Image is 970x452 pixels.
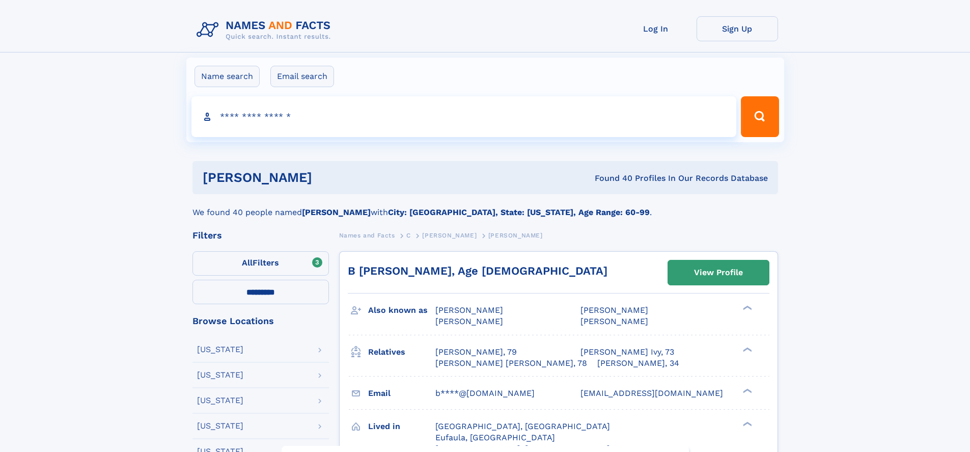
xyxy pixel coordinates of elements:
[191,96,737,137] input: search input
[435,358,587,369] a: [PERSON_NAME] [PERSON_NAME], 78
[580,305,648,315] span: [PERSON_NAME]
[195,66,260,87] label: Name search
[192,251,329,276] label: Filters
[580,347,674,358] a: [PERSON_NAME] Ivy, 73
[435,421,610,431] span: [GEOGRAPHIC_DATA], [GEOGRAPHIC_DATA]
[270,66,334,87] label: Email search
[668,260,769,285] a: View Profile
[580,388,723,398] span: [EMAIL_ADDRESS][DOMAIN_NAME]
[192,231,329,240] div: Filters
[192,316,329,326] div: Browse Locations
[694,261,743,284] div: View Profile
[435,305,503,315] span: [PERSON_NAME]
[197,371,243,379] div: [US_STATE]
[422,229,477,242] a: [PERSON_NAME]
[435,433,555,442] span: Eufaula, [GEOGRAPHIC_DATA]
[435,316,503,326] span: [PERSON_NAME]
[368,343,435,361] h3: Relatives
[740,387,753,394] div: ❯
[197,345,243,354] div: [US_STATE]
[368,418,435,435] h3: Lived in
[192,16,339,44] img: Logo Names and Facts
[406,232,411,239] span: C
[580,316,648,326] span: [PERSON_NAME]
[368,385,435,402] h3: Email
[597,358,679,369] a: [PERSON_NAME], 34
[741,96,779,137] button: Search Button
[348,264,607,277] a: B [PERSON_NAME], Age [DEMOGRAPHIC_DATA]
[740,346,753,353] div: ❯
[203,171,454,184] h1: [PERSON_NAME]
[488,232,543,239] span: [PERSON_NAME]
[615,16,697,41] a: Log In
[740,305,753,311] div: ❯
[453,173,768,184] div: Found 40 Profiles In Our Records Database
[368,302,435,319] h3: Also known as
[242,258,253,268] span: All
[388,207,650,217] b: City: [GEOGRAPHIC_DATA], State: [US_STATE], Age Range: 60-99
[197,396,243,405] div: [US_STATE]
[192,194,778,219] div: We found 40 people named with .
[422,232,477,239] span: [PERSON_NAME]
[740,420,753,427] div: ❯
[302,207,371,217] b: [PERSON_NAME]
[406,229,411,242] a: C
[197,422,243,430] div: [US_STATE]
[435,347,517,358] a: [PERSON_NAME], 79
[697,16,778,41] a: Sign Up
[339,229,395,242] a: Names and Facts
